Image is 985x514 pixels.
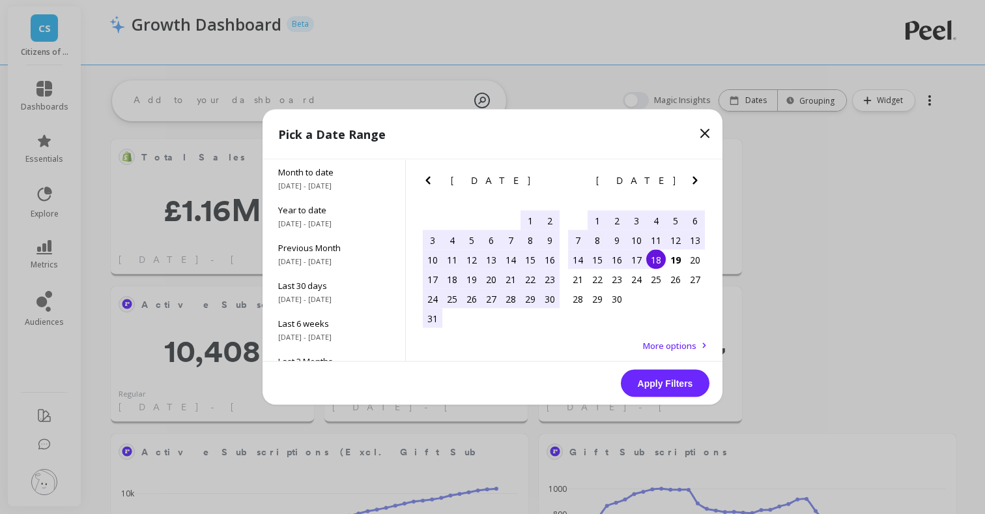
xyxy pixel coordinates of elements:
[627,211,646,230] div: Choose Wednesday, September 3rd, 2025
[462,269,481,289] div: Choose Tuesday, August 19th, 2025
[596,175,678,186] span: [DATE]
[685,250,705,269] div: Choose Saturday, September 20th, 2025
[568,230,588,250] div: Choose Sunday, September 7th, 2025
[540,289,560,309] div: Choose Saturday, August 30th, 2025
[278,280,390,292] span: Last 30 days
[423,309,442,328] div: Choose Sunday, August 31st, 2025
[278,204,390,216] span: Year to date
[588,250,607,269] div: Choose Monday, September 15th, 2025
[588,230,607,250] div: Choose Monday, September 8th, 2025
[685,230,705,250] div: Choose Saturday, September 13th, 2025
[481,289,501,309] div: Choose Wednesday, August 27th, 2025
[646,230,666,250] div: Choose Thursday, September 11th, 2025
[540,250,560,269] div: Choose Saturday, August 16th, 2025
[420,173,441,194] button: Previous Month
[423,269,442,289] div: Choose Sunday, August 17th, 2025
[521,289,540,309] div: Choose Friday, August 29th, 2025
[423,250,442,269] div: Choose Sunday, August 10th, 2025
[588,211,607,230] div: Choose Monday, September 1st, 2025
[462,230,481,250] div: Choose Tuesday, August 5th, 2025
[278,166,390,178] span: Month to date
[666,211,685,230] div: Choose Friday, September 5th, 2025
[666,269,685,289] div: Choose Friday, September 26th, 2025
[521,230,540,250] div: Choose Friday, August 8th, 2025
[607,211,627,230] div: Choose Tuesday, September 2nd, 2025
[627,269,646,289] div: Choose Wednesday, September 24th, 2025
[501,230,521,250] div: Choose Thursday, August 7th, 2025
[481,250,501,269] div: Choose Wednesday, August 13th, 2025
[540,211,560,230] div: Choose Saturday, August 2nd, 2025
[643,340,696,352] span: More options
[278,256,390,267] span: [DATE] - [DATE]
[278,125,386,144] p: Pick a Date Range
[542,173,563,194] button: Next Month
[278,318,390,329] span: Last 6 weeks
[501,289,521,309] div: Choose Thursday, August 28th, 2025
[501,250,521,269] div: Choose Thursday, August 14th, 2025
[646,211,666,230] div: Choose Thursday, September 4th, 2025
[607,269,627,289] div: Choose Tuesday, September 23rd, 2025
[540,269,560,289] div: Choose Saturday, August 23rd, 2025
[451,175,532,186] span: [DATE]
[423,230,442,250] div: Choose Sunday, August 3rd, 2025
[521,269,540,289] div: Choose Friday, August 22nd, 2025
[278,181,390,191] span: [DATE] - [DATE]
[278,242,390,254] span: Previous Month
[627,230,646,250] div: Choose Wednesday, September 10th, 2025
[540,230,560,250] div: Choose Saturday, August 9th, 2025
[588,269,607,289] div: Choose Monday, September 22nd, 2025
[687,173,708,194] button: Next Month
[481,269,501,289] div: Choose Wednesday, August 20th, 2025
[278,332,390,342] span: [DATE] - [DATE]
[568,211,705,309] div: month 2025-09
[462,250,481,269] div: Choose Tuesday, August 12th, 2025
[462,289,481,309] div: Choose Tuesday, August 26th, 2025
[568,250,588,269] div: Choose Sunday, September 14th, 2025
[481,230,501,250] div: Choose Wednesday, August 6th, 2025
[621,370,709,397] button: Apply Filters
[442,269,462,289] div: Choose Monday, August 18th, 2025
[442,289,462,309] div: Choose Monday, August 25th, 2025
[685,269,705,289] div: Choose Saturday, September 27th, 2025
[442,230,462,250] div: Choose Monday, August 4th, 2025
[565,173,586,194] button: Previous Month
[568,269,588,289] div: Choose Sunday, September 21st, 2025
[501,269,521,289] div: Choose Thursday, August 21st, 2025
[423,211,560,328] div: month 2025-08
[607,230,627,250] div: Choose Tuesday, September 9th, 2025
[568,289,588,309] div: Choose Sunday, September 28th, 2025
[278,294,390,305] span: [DATE] - [DATE]
[666,250,685,269] div: Choose Friday, September 19th, 2025
[278,219,390,229] span: [DATE] - [DATE]
[521,211,540,230] div: Choose Friday, August 1st, 2025
[278,355,390,367] span: Last 3 Months
[666,230,685,250] div: Choose Friday, September 12th, 2025
[646,269,666,289] div: Choose Thursday, September 25th, 2025
[685,211,705,230] div: Choose Saturday, September 6th, 2025
[442,250,462,269] div: Choose Monday, August 11th, 2025
[588,289,607,309] div: Choose Monday, September 29th, 2025
[607,250,627,269] div: Choose Tuesday, September 16th, 2025
[607,289,627,309] div: Choose Tuesday, September 30th, 2025
[646,250,666,269] div: Choose Thursday, September 18th, 2025
[423,289,442,309] div: Choose Sunday, August 24th, 2025
[521,250,540,269] div: Choose Friday, August 15th, 2025
[627,250,646,269] div: Choose Wednesday, September 17th, 2025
